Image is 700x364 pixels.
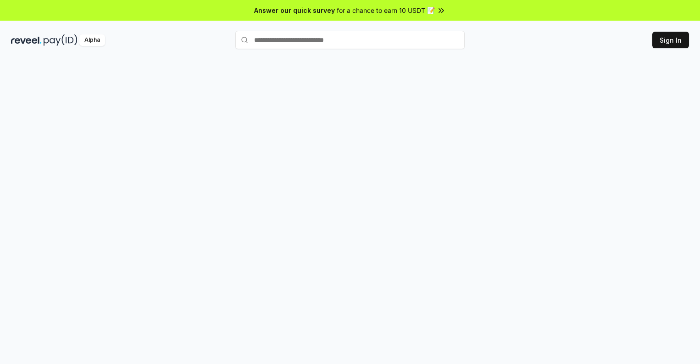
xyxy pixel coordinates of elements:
[11,34,42,46] img: reveel_dark
[44,34,78,46] img: pay_id
[79,34,105,46] div: Alpha
[652,32,689,48] button: Sign In
[337,6,435,15] span: for a chance to earn 10 USDT 📝
[254,6,335,15] span: Answer our quick survey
